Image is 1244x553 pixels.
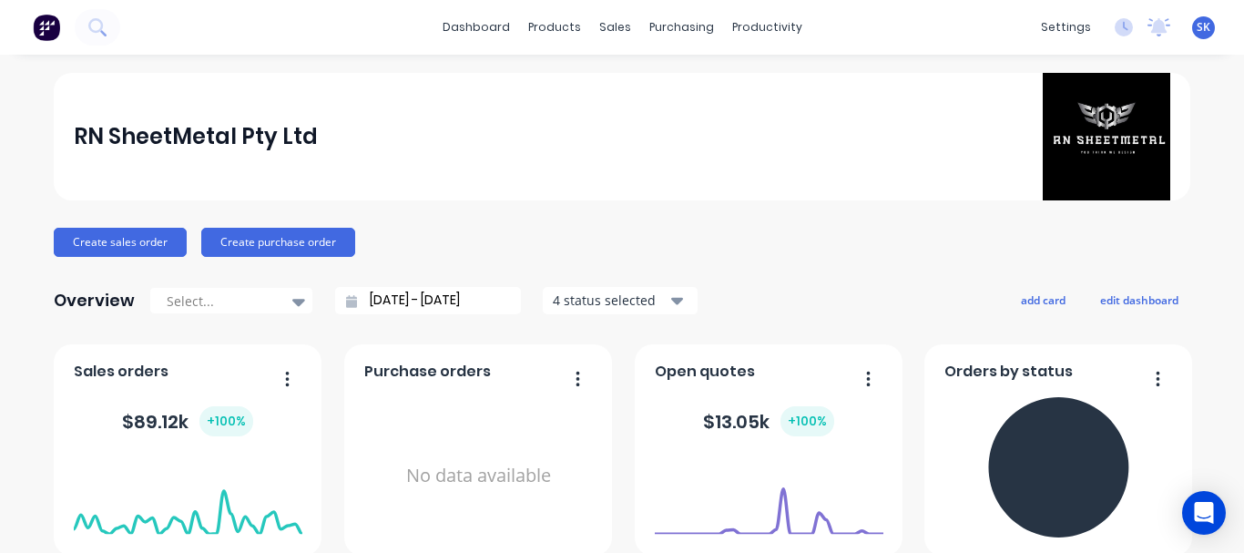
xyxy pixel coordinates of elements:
[1088,288,1190,312] button: edit dashboard
[54,282,135,319] div: Overview
[723,14,811,41] div: productivity
[944,361,1073,383] span: Orders by status
[1197,19,1210,36] span: SK
[1009,288,1077,312] button: add card
[74,118,318,155] div: RN SheetMetal Pty Ltd
[519,14,590,41] div: products
[33,14,60,41] img: Factory
[590,14,640,41] div: sales
[364,361,491,383] span: Purchase orders
[780,406,834,436] div: + 100 %
[74,361,168,383] span: Sales orders
[703,406,834,436] div: $ 13.05k
[655,361,755,383] span: Open quotes
[433,14,519,41] a: dashboard
[553,291,668,310] div: 4 status selected
[201,228,355,257] button: Create purchase order
[543,287,698,314] button: 4 status selected
[1182,491,1226,535] div: Open Intercom Messenger
[1043,73,1170,200] img: RN SheetMetal Pty Ltd
[199,406,253,436] div: + 100 %
[640,14,723,41] div: purchasing
[122,406,253,436] div: $ 89.12k
[54,228,187,257] button: Create sales order
[1032,14,1100,41] div: settings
